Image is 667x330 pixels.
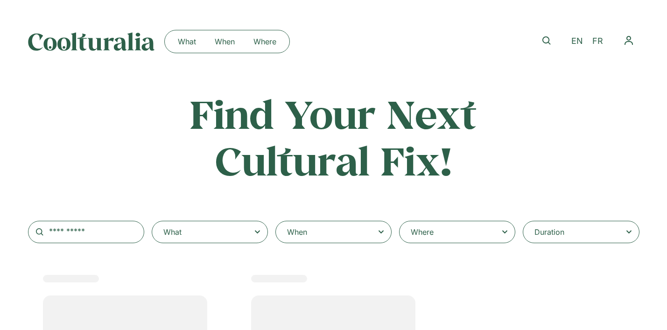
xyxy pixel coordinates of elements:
div: When [287,226,307,238]
nav: Menu [169,34,286,49]
button: Menu Toggle [618,30,639,51]
a: What [169,34,205,49]
nav: Menu [618,30,639,51]
span: EN [571,36,583,46]
div: Duration [534,226,564,238]
div: Where [411,226,434,238]
a: EN [567,35,588,48]
a: When [205,34,244,49]
div: What [163,226,182,238]
a: FR [588,35,608,48]
a: Where [244,34,286,49]
span: FR [592,36,603,46]
h2: Find Your Next Cultural Fix! [150,91,517,183]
